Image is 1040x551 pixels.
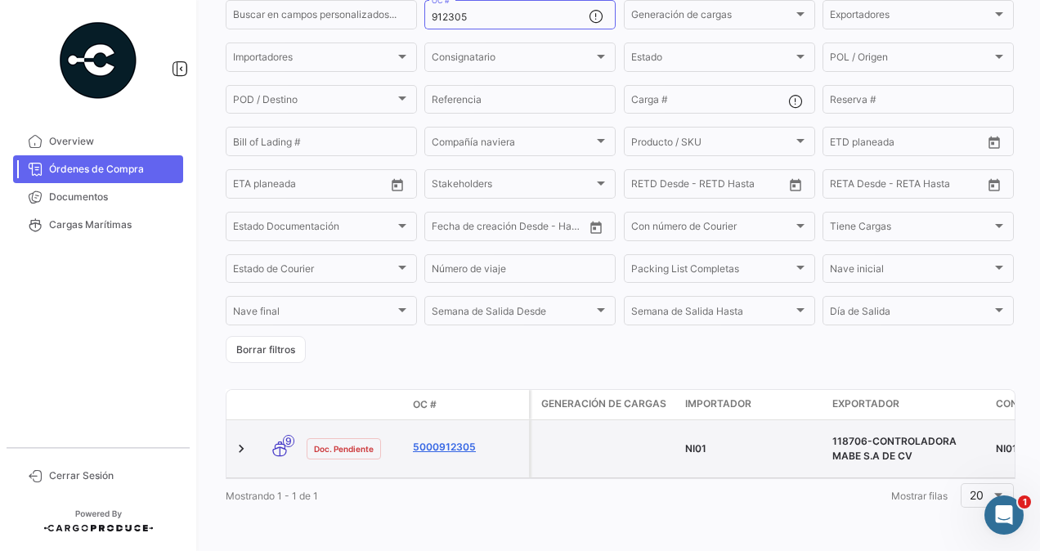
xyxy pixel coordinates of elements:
span: NI01 [996,442,1017,455]
button: Open calendar [982,130,1006,155]
span: Importador [685,396,751,411]
datatable-header-cell: Estado Doc. [300,398,406,411]
input: Hasta [871,138,944,150]
datatable-header-cell: Modo de Transporte [259,398,300,411]
a: Overview [13,128,183,155]
datatable-header-cell: OC # [406,391,529,419]
button: Open calendar [783,172,808,197]
button: Open calendar [982,172,1006,197]
a: 5000912305 [413,440,522,455]
a: Cargas Marítimas [13,211,183,239]
span: 1 [1018,495,1031,508]
span: Overview [49,134,177,149]
span: Generación de cargas [541,396,666,411]
datatable-header-cell: Importador [679,390,826,419]
input: Hasta [274,181,347,192]
img: powered-by.png [57,20,139,101]
span: Generación de cargas [631,11,793,23]
span: Con número de Courier [631,223,793,235]
span: Exportador [832,396,899,411]
span: Compañía naviera [432,138,594,150]
span: Importadores [233,54,395,65]
button: Open calendar [385,172,410,197]
datatable-header-cell: Generación de cargas [531,390,679,419]
span: Exportadores [830,11,992,23]
input: Hasta [473,223,545,235]
span: Mostrando 1 - 1 de 1 [226,490,318,502]
input: Desde [631,181,661,192]
button: Open calendar [584,215,608,240]
input: Desde [233,181,262,192]
span: NI01 [685,442,706,455]
span: Estado [631,54,793,65]
span: Nave final [233,308,395,320]
button: Borrar filtros [226,336,306,363]
input: Hasta [871,181,944,192]
a: Documentos [13,183,183,211]
input: Desde [830,138,859,150]
span: Doc. Pendiente [314,442,374,455]
span: 20 [970,488,984,502]
span: Consignatario [432,54,594,65]
span: Cargas Marítimas [49,217,177,232]
span: Documentos [49,190,177,204]
span: Producto / SKU [631,138,793,150]
input: Desde [830,181,859,192]
span: Semana de Salida Hasta [631,308,793,320]
span: POL / Origen [830,54,992,65]
span: Tiene Cargas [830,223,992,235]
span: Estado Documentación [233,223,395,235]
span: 118706-CONTROLADORA MABE S.A DE CV [832,435,957,462]
span: Packing List Completas [631,266,793,277]
span: Día de Salida [830,308,992,320]
span: Órdenes de Compra [49,162,177,177]
span: 9 [283,435,294,447]
span: Estado de Courier [233,266,395,277]
input: Desde [432,223,461,235]
iframe: Intercom live chat [984,495,1024,535]
a: Expand/Collapse Row [233,441,249,457]
span: Mostrar filas [891,490,948,502]
span: OC # [413,397,437,412]
a: Órdenes de Compra [13,155,183,183]
span: Stakeholders [432,181,594,192]
span: Cerrar Sesión [49,468,177,483]
span: Semana de Salida Desde [432,308,594,320]
datatable-header-cell: Exportador [826,390,989,419]
span: POD / Destino [233,96,395,108]
input: Hasta [672,181,745,192]
span: Nave inicial [830,266,992,277]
